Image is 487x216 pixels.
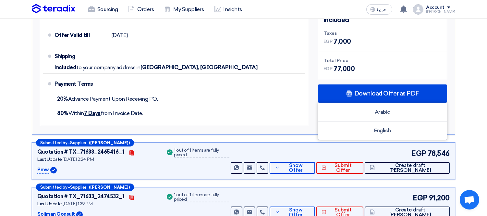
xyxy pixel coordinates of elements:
[411,148,426,159] span: EGP
[36,139,134,146] div: –
[323,15,349,25] span: Included
[426,10,455,14] div: [PERSON_NAME]
[40,185,67,189] span: Submitted by
[159,2,209,17] a: My Suppliers
[354,91,419,96] span: Download Offer as PDF
[323,30,442,37] div: Taxes
[89,185,130,189] b: ([PERSON_NAME])
[55,64,76,71] span: Included
[282,163,310,173] span: Show Offer
[63,157,94,162] span: [DATE] 2:24 PM
[413,193,428,203] span: EGP
[32,4,75,14] img: Teradix logo
[55,76,298,92] div: Payment Terms
[70,185,86,189] span: Supplier
[174,148,229,158] div: 1 out of 1 items are fully priced
[57,110,68,116] strong: 80%
[37,193,125,200] div: Quotation # TX_71633_2474532_1
[413,4,423,15] img: profile_test.png
[50,167,57,173] img: Verified Account
[89,141,130,145] b: ([PERSON_NAME])
[209,2,247,17] a: Insights
[37,166,49,174] p: Pmw
[37,201,62,207] span: Last Update
[36,184,134,191] div: –
[57,96,158,102] span: Advance Payment Upon Receiving PO,
[174,193,229,202] div: 1 out of 1 items are fully priced
[55,28,106,43] div: Offer Valid till
[76,64,140,71] span: to your company address in
[334,64,355,74] span: 77,000
[323,65,333,72] span: EGP
[112,32,128,39] span: [DATE]
[84,110,101,116] u: 7 Days
[323,38,333,45] span: EGP
[140,64,258,71] span: [GEOGRAPHIC_DATA], [GEOGRAPHIC_DATA]
[270,162,315,174] button: Show Offer
[318,103,447,121] div: Arabic
[57,96,68,102] strong: 20%
[70,141,86,145] span: Supplier
[40,141,67,145] span: Submitted by
[460,190,479,210] div: Open chat
[376,163,444,173] span: Create draft [PERSON_NAME]
[328,163,358,173] span: Submit Offer
[83,2,123,17] a: Sourcing
[377,7,388,12] span: العربية
[37,157,62,162] span: Last Update
[426,5,444,10] div: Account
[37,148,125,156] div: Quotation # TX_71633_2465416_1
[63,201,92,207] span: [DATE] 1:39 PM
[55,49,106,64] div: Shipping
[323,57,442,64] div: Total Price
[334,37,351,46] span: 7,000
[366,4,392,15] button: العربية
[318,121,447,140] div: English
[316,162,363,174] button: Submit Offer
[123,2,159,17] a: Orders
[57,110,143,116] span: Within from Invoice Date.
[428,148,450,159] span: 78,546
[429,193,450,203] span: 91,200
[365,162,450,174] button: Create draft [PERSON_NAME]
